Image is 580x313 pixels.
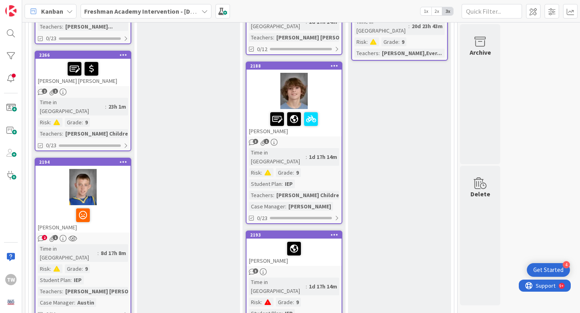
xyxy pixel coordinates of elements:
span: : [398,37,400,46]
div: [PERSON_NAME] [PERSON_NAME] Gent... [63,287,173,296]
div: Teachers [38,129,62,138]
div: 2193 [246,231,342,239]
div: Grade [276,298,293,307]
div: 9 [294,168,301,177]
span: : [74,298,75,307]
span: : [82,264,83,273]
span: : [82,118,83,127]
div: Open Get Started checklist, remaining modules: 4 [527,263,570,277]
span: 1 [264,139,269,144]
img: Visit kanbanzone.com [5,5,17,16]
span: Support [17,1,37,11]
span: : [285,202,286,211]
div: Time in [GEOGRAPHIC_DATA] [249,148,306,166]
span: 1x [420,7,431,15]
span: : [97,249,99,257]
div: [PERSON_NAME] [PERSON_NAME] [PERSON_NAME] ... [274,33,415,42]
div: [PERSON_NAME] [286,202,333,211]
div: Risk [249,168,261,177]
div: 2194 [35,159,130,166]
img: avatar [5,297,17,308]
span: : [62,287,63,296]
span: 0/23 [46,141,56,150]
div: Student Plan [249,179,282,188]
div: Risk [354,37,367,46]
span: 0/23 [257,214,267,222]
div: Teachers [38,22,62,31]
div: 9 [294,298,301,307]
span: : [261,298,262,307]
span: : [62,22,63,31]
div: Time in [GEOGRAPHIC_DATA] [249,278,306,295]
div: [PERSON_NAME] Childre... [274,191,346,200]
div: Teachers [249,191,273,200]
div: 9+ [41,3,45,10]
div: 2266[PERSON_NAME] [PERSON_NAME] [35,51,130,86]
div: Case Manager [249,202,285,211]
span: : [293,168,294,177]
div: 2266 [39,52,130,58]
span: : [70,276,72,284]
span: 3 [253,268,258,274]
div: 2188 [250,63,342,69]
div: [PERSON_NAME] Childress ... [63,129,142,138]
div: 2193 [250,232,342,238]
span: : [408,22,410,31]
span: : [306,282,307,291]
div: 4 [563,261,570,268]
span: : [273,191,274,200]
div: 2194[PERSON_NAME] [35,159,130,233]
div: [PERSON_NAME]... [63,22,115,31]
div: IEP [283,179,295,188]
div: 1d 17h 14m [307,282,339,291]
b: Freshman Academy Intervention - [DATE]-[DATE] [84,7,224,15]
div: 2188 [246,62,342,70]
span: 0/12 [257,45,267,54]
div: 23h 1m [106,102,128,111]
span: : [261,168,262,177]
span: : [105,102,106,111]
div: Teachers [354,49,379,58]
span: : [293,298,294,307]
div: Risk [249,298,261,307]
span: : [379,49,380,58]
span: 0/23 [46,34,56,43]
div: Time in [GEOGRAPHIC_DATA] [38,244,97,262]
div: Risk [38,118,50,127]
span: Kanban [41,6,63,16]
div: 1d 17h 14m [307,152,339,161]
div: [PERSON_NAME] [PERSON_NAME] [35,59,130,86]
span: 3 [253,139,258,144]
div: 2193[PERSON_NAME] [246,231,342,266]
div: 2188[PERSON_NAME] [246,62,342,136]
span: 1 [53,89,58,94]
span: 2x [431,7,442,15]
span: : [367,37,368,46]
div: Grade [276,168,293,177]
span: : [306,152,307,161]
div: Grade [65,264,82,273]
span: 2 [42,89,47,94]
div: Get Started [533,266,563,274]
div: IEP [72,276,84,284]
div: 20d 23h 43m [410,22,445,31]
div: [PERSON_NAME] [246,109,342,136]
div: Student Plan [38,276,70,284]
span: : [282,179,283,188]
div: Grade [381,37,398,46]
span: : [62,129,63,138]
span: : [50,264,51,273]
div: Time in [GEOGRAPHIC_DATA] [38,98,105,115]
div: 9 [83,118,90,127]
div: [PERSON_NAME] [35,205,130,233]
span: 2 [42,235,47,240]
div: Case Manager [38,298,74,307]
div: 2194 [39,159,130,165]
span: : [50,118,51,127]
span: : [273,33,274,42]
div: Teachers [249,33,273,42]
div: [PERSON_NAME],Ever... [380,49,444,58]
div: Time in [GEOGRAPHIC_DATA] [354,17,408,35]
div: Austin [75,298,96,307]
div: 8d 17h 8m [99,249,128,257]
